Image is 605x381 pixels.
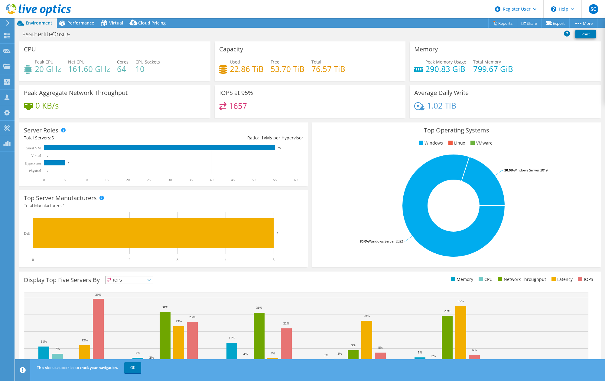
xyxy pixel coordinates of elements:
[176,319,182,323] text: 23%
[117,66,128,72] h4: 64
[504,168,514,172] tspan: 20.0%
[449,276,473,283] li: Memory
[283,321,289,325] text: 22%
[24,195,97,201] h3: Top Server Manufacturers
[425,66,466,72] h4: 290.83 GiB
[229,336,235,340] text: 13%
[80,258,82,262] text: 1
[447,140,465,146] li: Linux
[43,178,45,182] text: 0
[24,135,164,141] div: Total Servers:
[417,140,443,146] li: Windows
[278,147,281,150] text: 55
[351,343,356,347] text: 9%
[189,315,195,319] text: 25%
[26,146,41,150] text: Guest VM
[473,66,513,72] h4: 799.67 GiB
[32,258,34,262] text: 0
[47,169,48,172] text: 0
[364,314,370,317] text: 26%
[68,66,110,72] h4: 161.60 GHz
[210,178,213,182] text: 40
[256,306,262,309] text: 31%
[311,66,345,72] h4: 76.57 TiB
[324,353,328,357] text: 3%
[164,135,303,141] div: Ratio: VMs per Hypervisor
[473,59,501,65] span: Total Memory
[271,59,279,65] span: Free
[51,135,54,141] span: 5
[360,239,369,243] tspan: 80.0%
[219,90,253,96] h3: IOPS at 95%
[378,346,383,349] text: 8%
[24,46,36,53] h3: CPU
[84,178,88,182] text: 10
[35,59,54,65] span: Peak CPU
[431,354,436,358] text: 3%
[189,178,193,182] text: 35
[477,276,493,283] li: CPU
[37,365,118,370] span: This site uses cookies to track your navigation.
[230,66,264,72] h4: 22.86 TiB
[31,154,41,158] text: Virtual
[147,178,151,182] text: 25
[162,305,168,309] text: 31%
[41,340,47,343] text: 11%
[105,178,109,182] text: 15
[418,350,422,354] text: 5%
[277,231,278,235] text: 5
[414,46,438,53] h3: Memory
[252,178,255,182] text: 50
[425,59,466,65] span: Peak Memory Usage
[106,276,153,284] span: IOPS
[26,20,52,26] span: Environment
[138,20,166,26] span: Cloud Pricing
[219,46,243,53] h3: Capacity
[337,352,342,355] text: 4%
[135,59,160,65] span: CPU Sockets
[168,178,172,182] text: 30
[542,18,570,28] a: Export
[271,351,275,355] text: 4%
[273,178,277,182] text: 55
[136,351,140,354] text: 5%
[25,161,41,165] text: Hypervisor
[64,178,66,182] text: 5
[117,59,128,65] span: Cores
[82,338,88,342] text: 12%
[311,59,321,65] span: Total
[514,168,548,172] tspan: Windows Server 2019
[469,140,493,146] li: VMware
[496,276,546,283] li: Network Throughput
[128,258,130,262] text: 2
[273,258,275,262] text: 5
[177,258,178,262] text: 3
[69,359,73,362] text: 0%
[369,239,403,243] tspan: Windows Server 2022
[135,66,160,72] h4: 10
[24,90,128,96] h3: Peak Aggregate Network Throughput
[427,102,456,109] h4: 1.02 TiB
[24,231,30,236] text: Dell
[68,162,69,165] text: 5
[229,103,247,109] h4: 1657
[577,276,593,283] li: IOPS
[551,6,556,12] svg: \n
[35,102,59,109] h4: 0 KB/s
[458,299,464,303] text: 35%
[569,18,597,28] a: More
[109,20,123,26] span: Virtual
[414,90,469,96] h3: Average Daily Write
[231,178,235,182] text: 45
[55,347,60,350] text: 7%
[124,362,141,373] a: OK
[126,178,130,182] text: 20
[550,276,573,283] li: Latency
[47,154,48,157] text: 0
[68,59,85,65] span: Net CPU
[95,293,101,296] text: 39%
[259,135,264,141] span: 11
[230,59,240,65] span: Used
[271,66,304,72] h4: 53.70 TiB
[317,127,596,134] h3: Top Operating Systems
